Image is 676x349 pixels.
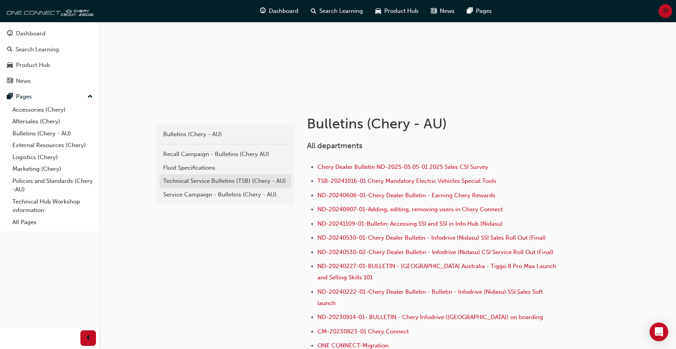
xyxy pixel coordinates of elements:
[159,188,291,202] a: Service Campaign - Bulletins (Chery - AU)
[16,77,31,86] div: News
[307,115,562,132] h1: Bulletins (Chery - AU)
[317,206,503,213] a: ND-20240907-01-Adding, editing, removing users in Chery Connect
[163,190,287,199] div: Service Campaign - Bulletins (Chery - AU)
[9,128,96,140] a: Bulletins (Chery - AU)
[260,6,266,16] span: guage-icon
[307,141,362,150] span: All departments
[7,93,13,100] span: pages-icon
[3,42,96,57] a: Search Learning
[369,3,425,19] a: car-iconProduct Hub
[317,342,389,349] a: ONE CONNECT-Migration
[319,7,363,16] span: Search Learning
[9,216,96,228] a: All Pages
[159,174,291,188] a: Technical Service Bulletins (TSB) (Chery - AU)
[317,249,554,256] a: ND-20240530-02-Chery Dealer Bulletin - Infodrive (Nidasu) CSI Service Roll Out (Final)
[7,78,13,85] span: news-icon
[163,150,287,159] div: Recall Campaign - Bulletins (Chery AU)
[431,6,437,16] span: news-icon
[9,196,96,216] a: Technical Hub Workshop information
[159,128,291,141] a: Bulletins (Chery - AU)
[440,7,455,16] span: News
[317,234,546,241] a: ND-20240530-01-Chery Dealer Bulletin - Infodrive (Nidasu) SSI Sales Roll Out (Final)
[16,92,32,101] div: Pages
[85,333,91,343] span: prev-icon
[425,3,461,19] a: news-iconNews
[9,104,96,116] a: Accessories (Chery)
[3,26,96,41] a: Dashboard
[317,314,543,321] a: ND-20230914-01- BULLETIN - Chery Infodrive ([GEOGRAPHIC_DATA]) on boarding
[9,163,96,175] a: Marketing (Chery)
[375,6,381,16] span: car-icon
[9,151,96,163] a: Logistics (Chery)
[16,29,45,38] div: Dashboard
[3,89,96,104] button: Pages
[87,92,93,102] span: up-icon
[650,323,668,341] div: Open Intercom Messenger
[317,328,409,335] a: CM-20230823-01 Chery Connect
[7,46,12,53] span: search-icon
[163,177,287,186] div: Technical Service Bulletins (TSB) (Chery - AU)
[163,163,287,172] div: Fluid Specifications
[317,288,544,307] a: ND-20240222-01-Chery Dealer Bulletin - Bulletin - Infodrive (Nidasu) SSI Sales Soft launch
[4,3,93,19] img: oneconnect
[662,7,669,16] span: JP
[159,147,291,161] a: Recall Campaign - Bulletins (Chery AU)
[311,6,316,16] span: search-icon
[317,220,503,227] a: ND-20241109-01-Bulletin-Accessing SSI and SSI in Info Hub (Nidasu)
[9,139,96,151] a: External Resources (Chery)
[467,6,473,16] span: pages-icon
[476,7,492,16] span: Pages
[3,74,96,88] a: News
[7,62,13,69] span: car-icon
[3,25,96,89] button: DashboardSearch LearningProduct HubNews
[659,4,672,18] button: JP
[461,3,498,19] a: pages-iconPages
[16,61,50,70] div: Product Hub
[317,177,497,184] a: TSB-20241016-01 Chery Mandatory Electric Vehicles Special Tools
[159,161,291,175] a: Fluid Specifications
[305,3,369,19] a: search-iconSearch Learning
[3,58,96,72] a: Product Hub
[16,45,59,54] div: Search Learning
[317,163,488,170] a: Chery Dealer Bulletin ND-2025-05.05-01 2025 Sales CSI Survey
[9,116,96,128] a: Aftersales (Chery)
[269,7,298,16] span: Dashboard
[7,30,13,37] span: guage-icon
[9,175,96,196] a: Policies and Standards (Chery -AU)
[254,3,305,19] a: guage-iconDashboard
[384,7,418,16] span: Product Hub
[317,192,495,199] a: ND-20240606-01-Chery Dealer Bulletin - Earning Chery Rewards
[163,130,287,139] div: Bulletins (Chery - AU)
[317,263,558,281] a: ND-20240227-01-BULLETIN - [GEOGRAPHIC_DATA] Australia - Tiggo 8 Pro Max Launch and Selling Skills...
